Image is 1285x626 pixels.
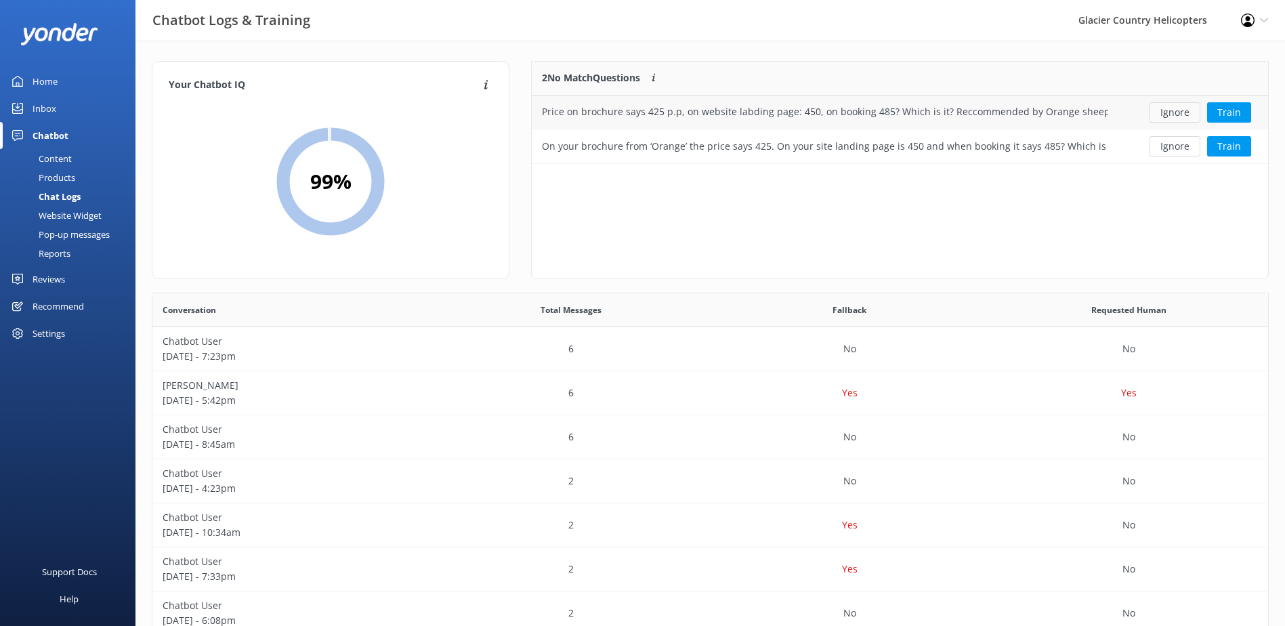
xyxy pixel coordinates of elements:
div: row [532,96,1268,129]
p: Yes [842,385,858,400]
div: Support Docs [42,558,97,585]
p: No [1122,430,1135,444]
a: Reports [8,244,135,263]
button: Ignore [1150,136,1200,156]
p: No [843,430,856,444]
a: Content [8,149,135,168]
div: Content [8,149,72,168]
p: Yes [842,562,858,577]
p: No [843,341,856,356]
div: Home [33,68,58,95]
p: Yes [842,518,858,533]
div: Website Widget [8,206,102,225]
p: 2 [568,474,574,488]
a: Chat Logs [8,187,135,206]
div: Settings [33,320,65,347]
p: [DATE] - 7:33pm [163,569,421,584]
div: row [532,129,1268,163]
p: No [843,474,856,488]
div: Recommend [33,293,84,320]
img: yonder-white-logo.png [20,23,98,45]
span: Requested Human [1091,304,1166,316]
div: On your brochure from ‘Orange’ the price says 425. On your site landing page is 450 and when book... [542,139,1108,154]
p: 2 [568,606,574,621]
span: Total Messages [541,304,602,316]
div: row [152,503,1268,547]
h3: Chatbot Logs & Training [152,9,310,31]
div: grid [532,96,1268,163]
a: Website Widget [8,206,135,225]
p: Chatbot User [163,554,421,569]
p: [DATE] - 5:42pm [163,393,421,408]
p: 6 [568,341,574,356]
p: 2 No Match Questions [542,70,640,85]
button: Ignore [1150,102,1200,123]
span: Fallback [833,304,866,316]
div: row [152,459,1268,503]
p: 6 [568,385,574,400]
div: Pop-up messages [8,225,110,244]
p: 6 [568,430,574,444]
p: Chatbot User [163,510,421,525]
p: No [1122,562,1135,577]
h2: 99 % [310,165,352,198]
p: Chatbot User [163,598,421,613]
div: row [152,415,1268,459]
p: No [1122,606,1135,621]
div: Price on brochure says 425 p.p, on website labding page: 450, on booking 485? Which is it? Reccom... [542,104,1108,119]
a: Products [8,168,135,187]
button: Train [1207,102,1251,123]
span: Conversation [163,304,216,316]
p: Chatbot User [163,466,421,481]
p: [DATE] - 7:23pm [163,349,421,364]
div: Reports [8,244,70,263]
p: No [1122,341,1135,356]
p: No [1122,518,1135,533]
div: Inbox [33,95,56,122]
p: 2 [568,562,574,577]
p: [DATE] - 4:23pm [163,481,421,496]
p: No [1122,474,1135,488]
div: row [152,371,1268,415]
div: Chat Logs [8,187,81,206]
p: Chatbot User [163,422,421,437]
div: Chatbot [33,122,68,149]
div: Products [8,168,75,187]
h4: Your Chatbot IQ [169,78,480,93]
button: Train [1207,136,1251,156]
a: Pop-up messages [8,225,135,244]
div: Reviews [33,266,65,293]
p: No [843,606,856,621]
p: [DATE] - 8:45am [163,437,421,452]
div: row [152,547,1268,591]
div: Help [60,585,79,612]
p: Yes [1121,385,1137,400]
p: Chatbot User [163,334,421,349]
p: [DATE] - 10:34am [163,525,421,540]
p: [PERSON_NAME] [163,378,421,393]
div: row [152,327,1268,371]
p: 2 [568,518,574,533]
